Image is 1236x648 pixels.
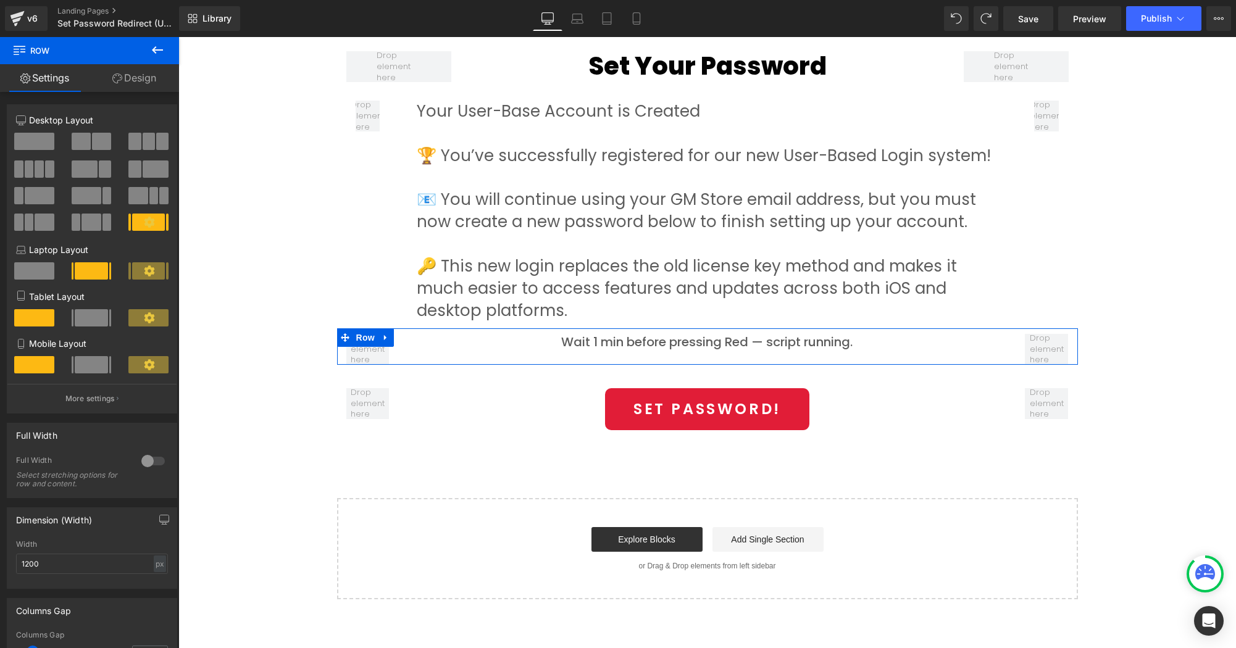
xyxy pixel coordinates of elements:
[203,13,232,24] span: Library
[16,599,71,616] div: Columns Gap
[534,490,645,515] a: Add Single Section
[16,455,129,468] div: Full Width
[16,337,168,350] p: Mobile Layout
[229,297,828,314] p: Wait 1 min before pressing Red — script running.
[944,6,969,31] button: Undo
[16,243,168,256] p: Laptop Layout
[1058,6,1121,31] a: Preview
[154,555,166,572] div: px
[592,6,622,31] a: Tablet
[533,6,562,31] a: Desktop
[1018,12,1038,25] span: Save
[16,290,168,303] p: Tablet Layout
[178,525,880,533] p: or Drag & Drop elements from left sidebar
[1141,14,1172,23] span: Publish
[175,291,199,310] span: Row
[12,37,136,64] span: Row
[16,471,127,488] div: Select stretching options for row and content.
[16,114,168,127] p: Desktop Layout
[238,218,819,285] p: 🔑 This new login replaces the old license key method and makes it much easier to access features ...
[1073,12,1106,25] span: Preview
[16,554,168,574] input: auto
[16,540,168,549] div: Width
[16,423,57,441] div: Full Width
[16,508,92,525] div: Dimension (Width)
[622,6,651,31] a: Mobile
[238,152,819,196] p: 📧 You will continue using your GM Store email address, but you must now create a new password bel...
[1194,606,1224,636] div: Open Intercom Messenger
[974,6,998,31] button: Redo
[179,6,240,31] a: New Library
[7,384,177,413] button: More settings
[455,361,603,383] span: Set Password!
[57,6,199,16] a: Landing Pages
[427,351,631,393] a: Set Password!
[238,63,522,85] strong: Your User-Base Account is Created
[90,64,179,92] a: Design
[1126,6,1201,31] button: Publish
[25,10,40,27] div: v6
[562,6,592,31] a: Laptop
[57,19,176,28] span: Set Password Redirect (User-Base)
[16,631,168,639] div: Columns Gap
[5,6,48,31] a: v6
[65,393,115,404] p: More settings
[238,108,819,130] p: 🏆 You’ve successfully registered for our new User-Based Login system!
[199,291,215,310] a: Expand / Collapse
[291,14,767,44] h1: Set Your Password
[413,490,524,515] a: Explore Blocks
[1206,6,1231,31] button: More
